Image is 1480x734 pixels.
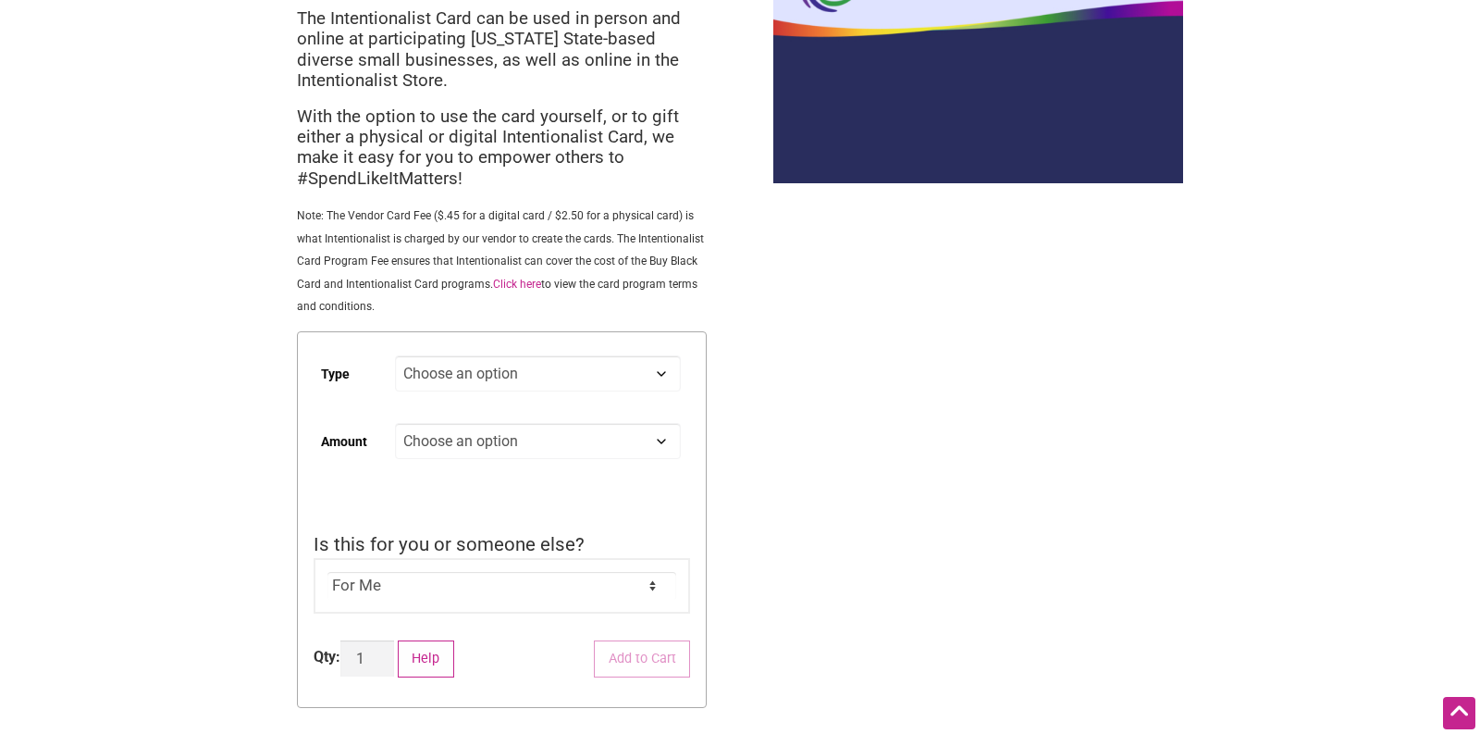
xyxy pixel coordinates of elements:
[493,278,541,291] a: Click here
[321,421,367,463] label: Amount
[340,641,394,677] input: Product quantity
[398,641,454,678] button: Help
[314,646,340,668] div: Qty:
[314,533,585,555] span: Is this for you or someone else?
[297,209,704,313] span: Note: The Vendor Card Fee ($.45 for a digital card / $2.50 for a physical card) is what Intention...
[327,572,677,600] select: Is this for you or someone else?
[594,641,690,678] button: Add to Cart
[297,106,707,190] p: With the option to use the card yourself, or to gift either a physical or digital Intentionalist ...
[1443,697,1475,729] div: Scroll Back to Top
[321,354,350,395] label: Type
[297,8,707,92] p: The Intentionalist Card can be used in person and online at participating [US_STATE] State-based ...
